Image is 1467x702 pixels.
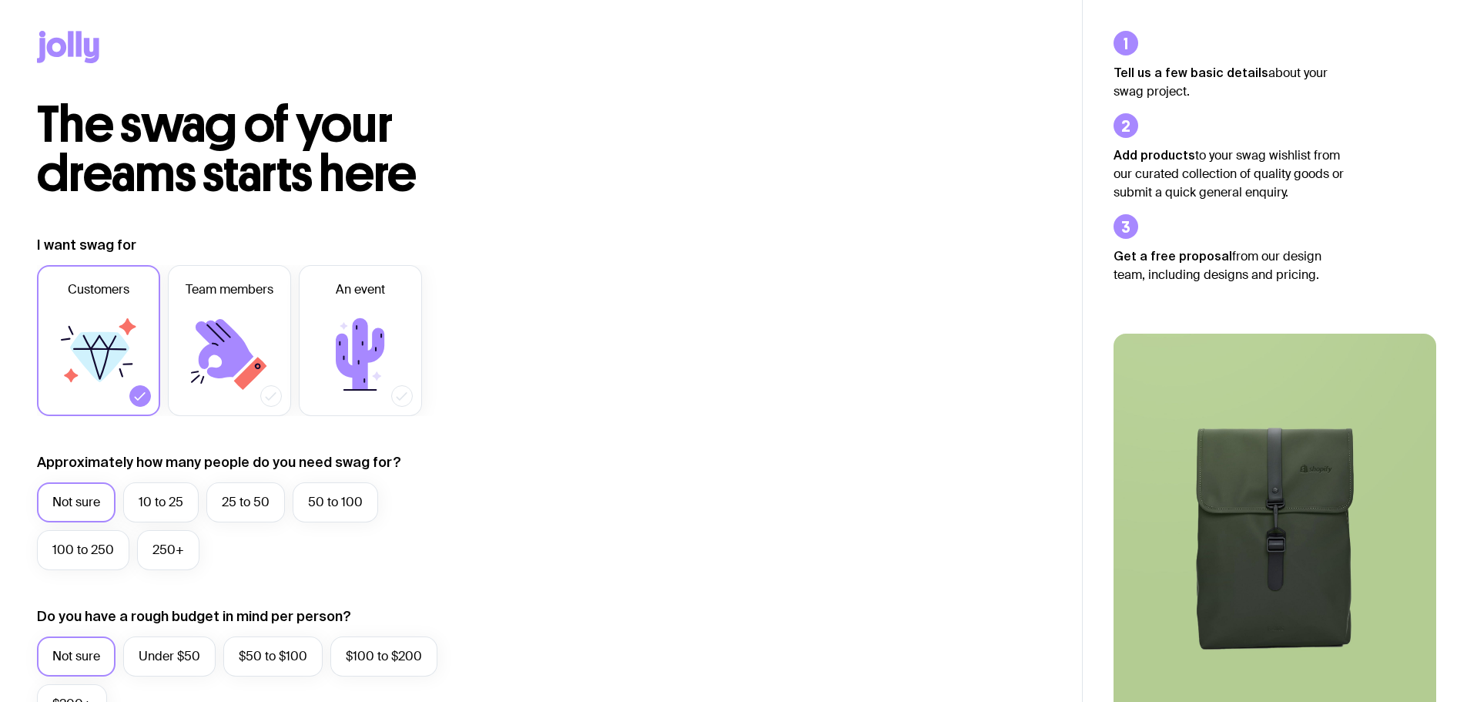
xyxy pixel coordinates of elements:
[37,530,129,570] label: 100 to 250
[37,94,417,204] span: The swag of your dreams starts here
[1114,249,1232,263] strong: Get a free proposal
[37,637,116,677] label: Not sure
[137,530,199,570] label: 250+
[1114,63,1345,101] p: about your swag project.
[68,280,129,299] span: Customers
[123,482,199,522] label: 10 to 25
[330,637,437,677] label: $100 to $200
[37,482,116,522] label: Not sure
[293,482,378,522] label: 50 to 100
[223,637,323,677] label: $50 to $100
[37,607,351,626] label: Do you have a rough budget in mind per person?
[1114,148,1195,162] strong: Add products
[37,236,136,254] label: I want swag for
[1114,146,1345,202] p: to your swag wishlist from our curated collection of quality goods or submit a quick general enqu...
[1114,247,1345,284] p: from our design team, including designs and pricing.
[186,280,273,299] span: Team members
[206,482,285,522] label: 25 to 50
[123,637,216,677] label: Under $50
[336,280,385,299] span: An event
[1114,65,1268,79] strong: Tell us a few basic details
[37,453,401,472] label: Approximately how many people do you need swag for?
